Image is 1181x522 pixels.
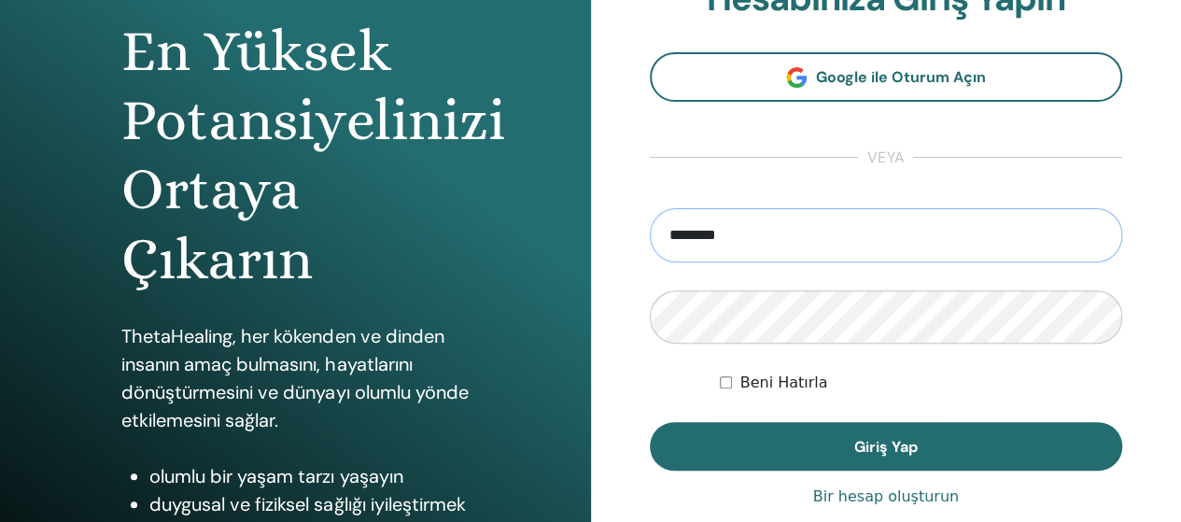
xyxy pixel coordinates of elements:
button: Giriş Yap [650,422,1123,471]
font: ThetaHealing, her kökenden ve dinden insanın amaç bulmasını, hayatlarını dönüştürmesini ve dünyay... [121,324,468,432]
font: olumlu bir yaşam tarzı yaşayın [149,464,402,488]
div: Beni süresiz olarak veya manuel olarak çıkış yapana kadar kimlik doğrulamalı tut [720,372,1122,394]
a: Bir hesap oluşturun [813,486,959,508]
font: Google ile Oturum Açın [816,67,986,87]
font: Beni Hatırla [739,374,827,391]
a: Google ile Oturum Açın [650,52,1123,102]
font: En Yüksek Potansiyelinizi Ortaya Çıkarın [121,18,504,292]
font: Giriş Yap [854,437,918,457]
font: veya [867,148,904,167]
font: duygusal ve fiziksel sağlığı iyileştirmek [149,492,465,516]
font: Bir hesap oluşturun [813,487,959,505]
